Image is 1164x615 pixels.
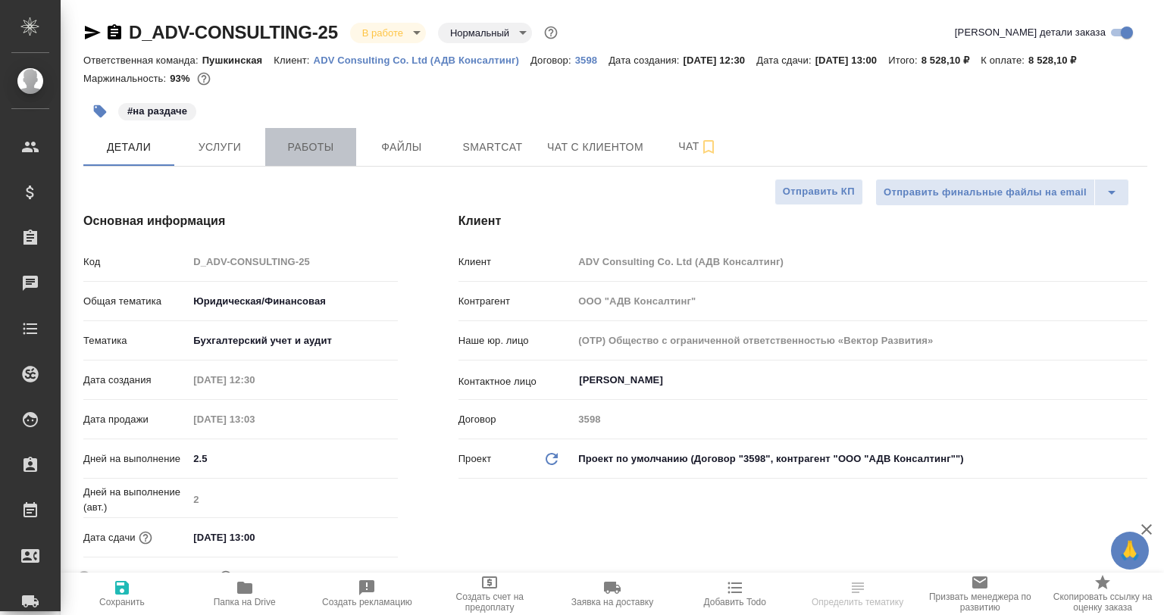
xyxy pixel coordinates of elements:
p: Дней на выполнение (авт.) [83,485,188,515]
button: Если добавить услуги и заполнить их объемом, то дата рассчитается автоматически [136,528,155,548]
span: Чат с клиентом [547,138,643,157]
span: Работы [274,138,347,157]
span: Сохранить [99,597,145,607]
p: Дата продажи [83,412,188,427]
p: Общая тематика [83,294,188,309]
p: [DATE] 13:00 [815,55,889,66]
button: Заявка на доставку [551,573,674,615]
button: Скопировать ссылку [105,23,124,42]
div: Бухгалтерский учет и аудит [188,328,397,354]
span: на раздаче [117,104,198,117]
span: Отправить финальные файлы на email [884,184,1087,201]
button: Определить тематику [796,573,919,615]
div: Проект по умолчанию (Договор "3598", контрагент "ООО "АДВ Консалтинг"") [573,446,1147,472]
input: Пустое поле [573,329,1147,351]
a: D_ADV-CONSULTING-25 [129,22,338,42]
button: 🙏 [1111,532,1149,570]
span: Создать рекламацию [322,597,412,607]
button: Скопировать ссылку для ЯМессенджера [83,23,102,42]
p: 3598 [575,55,609,66]
input: Пустое поле [188,489,397,510]
p: 93% [170,73,193,84]
span: Создать счет на предоплату [437,592,542,613]
button: 524.00 RUB; [194,69,214,89]
p: [DATE] 12:30 [684,55,757,66]
input: Пустое поле [573,290,1147,312]
p: Маржинальность: [83,73,170,84]
p: 8 528,10 ₽ [921,55,981,66]
p: Дата создания: [609,55,683,66]
p: Код [83,254,188,270]
span: 🙏 [1117,535,1143,567]
input: Пустое поле [573,408,1147,430]
button: Папка на Drive [183,573,306,615]
button: Добавить Todo [674,573,796,615]
p: Наше юр. лицо [458,333,574,348]
p: Итого: [888,55,921,66]
button: Отправить КП [774,179,863,205]
a: ADV Consulting Co. Ltd (АДВ Консалтинг) [314,53,530,66]
span: Услуги [183,138,256,157]
span: Призвать менеджера по развитию [928,592,1032,613]
input: Пустое поле [188,251,397,273]
div: В работе [438,23,532,43]
span: Определить тематику [812,597,903,607]
div: В работе [350,23,426,43]
h4: Основная информация [83,212,398,230]
span: Учитывать выходные [105,570,205,585]
span: Скопировать ссылку на оценку заказа [1050,592,1155,613]
p: Контрагент [458,294,574,309]
button: В работе [358,27,408,39]
span: Добавить Todo [704,597,766,607]
p: Ответственная команда: [83,55,202,66]
p: Дата создания [83,373,188,388]
span: Заявка на доставку [571,597,653,607]
p: Договор [458,412,574,427]
button: Нормальный [446,27,514,39]
span: [PERSON_NAME] детали заказа [955,25,1106,40]
span: Папка на Drive [214,597,276,607]
span: Файлы [365,138,438,157]
button: Создать счет на предоплату [428,573,551,615]
p: Проект [458,451,492,467]
a: 3598 [575,53,609,66]
input: ✎ Введи что-нибудь [188,526,321,548]
span: Детали [92,138,165,157]
input: Пустое поле [188,369,321,391]
input: ✎ Введи что-нибудь [188,448,397,470]
p: 8 528,10 ₽ [1028,55,1088,66]
p: Договор: [530,55,575,66]
span: Отправить КП [783,183,855,201]
button: Open [1139,379,1142,382]
button: Скопировать ссылку на оценку заказа [1041,573,1164,615]
h4: Клиент [458,212,1147,230]
div: Юридическая/Финансовая [188,289,397,314]
button: Создать рекламацию [306,573,429,615]
p: Дней на выполнение [83,451,188,467]
p: ADV Consulting Co. Ltd (АДВ Консалтинг) [314,55,530,66]
button: Выбери, если сб и вс нужно считать рабочими днями для выполнения заказа. [216,567,236,587]
span: Чат [662,137,734,156]
p: Контактное лицо [458,374,574,389]
p: #на раздаче [127,104,187,119]
p: Дата сдачи [83,530,136,545]
button: Отправить финальные файлы на email [875,179,1095,206]
div: split button [875,179,1129,206]
input: Пустое поле [188,408,321,430]
svg: Подписаться [699,138,718,156]
button: Сохранить [61,573,183,615]
button: Доп статусы указывают на важность/срочность заказа [541,23,561,42]
p: Пушкинская [202,55,274,66]
button: Добавить тэг [83,95,117,128]
p: Клиент: [274,55,313,66]
p: Клиент [458,254,574,270]
p: Дата сдачи: [756,55,815,66]
p: Тематика [83,333,188,348]
button: Призвать менеджера по развитию [918,573,1041,615]
p: К оплате: [981,55,1028,66]
input: Пустое поле [573,251,1147,273]
span: Smartcat [456,138,529,157]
